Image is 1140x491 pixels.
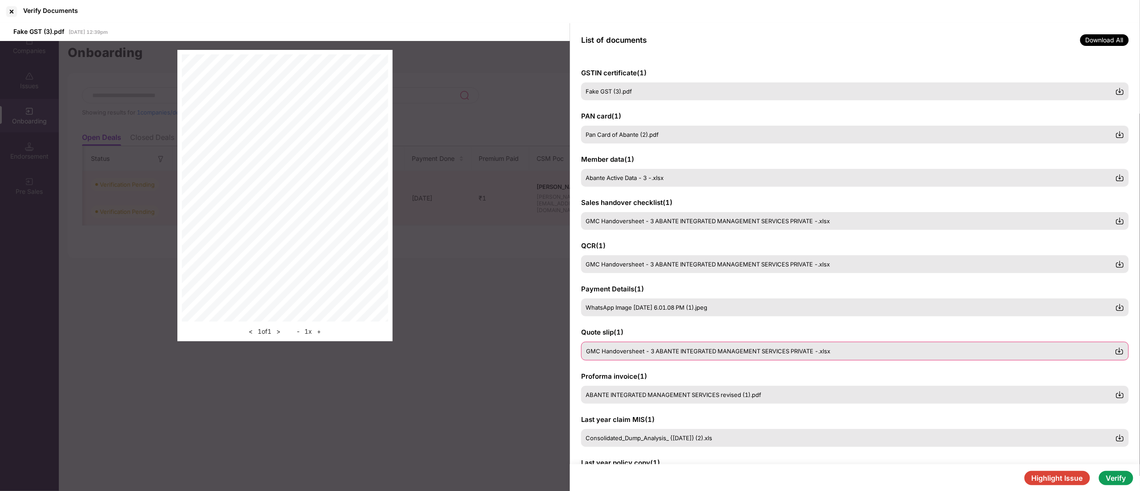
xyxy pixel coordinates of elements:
[586,131,659,138] span: Pan Card of Abante (2).pdf
[581,241,606,250] span: QCR ( 1 )
[1115,260,1124,269] img: svg+xml;base64,PHN2ZyBpZD0iRG93bmxvYWQtMzJ4MzIiIHhtbG5zPSJodHRwOi8vd3d3LnczLm9yZy8yMDAwL3N2ZyIgd2...
[1115,434,1124,442] img: svg+xml;base64,PHN2ZyBpZD0iRG93bmxvYWQtMzJ4MzIiIHhtbG5zPSJodHRwOi8vd3d3LnczLm9yZy8yMDAwL3N2ZyIgd2...
[581,69,647,77] span: GSTIN certificate ( 1 )
[1099,471,1133,485] button: Verify
[1080,34,1129,46] span: Download All
[586,217,830,225] span: GMC Handoversheet - 3 ABANTE INTEGRATED MANAGEMENT SERVICES PRIVATE -.xlsx
[586,88,632,95] span: Fake GST (3).pdf
[581,372,647,381] span: Proforma invoice ( 1 )
[1115,130,1124,139] img: svg+xml;base64,PHN2ZyBpZD0iRG93bmxvYWQtMzJ4MzIiIHhtbG5zPSJodHRwOi8vd3d3LnczLm9yZy8yMDAwL3N2ZyIgd2...
[1115,87,1124,96] img: svg+xml;base64,PHN2ZyBpZD0iRG93bmxvYWQtMzJ4MzIiIHhtbG5zPSJodHRwOi8vd3d3LnczLm9yZy8yMDAwL3N2ZyIgd2...
[581,36,647,45] span: List of documents
[274,326,283,337] button: >
[1115,390,1124,399] img: svg+xml;base64,PHN2ZyBpZD0iRG93bmxvYWQtMzJ4MzIiIHhtbG5zPSJodHRwOi8vd3d3LnczLm9yZy8yMDAwL3N2ZyIgd2...
[586,304,707,311] span: WhatsApp Image [DATE] 6.01.08 PM (1).jpeg
[315,326,324,337] button: +
[295,326,324,337] div: 1 x
[1115,347,1124,356] img: svg+xml;base64,PHN2ZyBpZD0iRG93bmxvYWQtMzJ4MzIiIHhtbG5zPSJodHRwOi8vd3d3LnczLm9yZy8yMDAwL3N2ZyIgd2...
[1025,471,1090,485] button: Highlight Issue
[586,391,761,398] span: ABANTE INTEGRATED MANAGEMENT SERVICES revised (1).pdf
[581,458,660,467] span: Last year policy copy ( 1 )
[586,348,830,355] span: GMC Handoversheet - 3 ABANTE INTEGRATED MANAGEMENT SERVICES PRIVATE -.xlsx
[13,28,64,35] span: Fake GST (3).pdf
[581,328,623,336] span: Quote slip ( 1 )
[581,155,634,164] span: Member data ( 1 )
[581,285,644,293] span: Payment Details ( 1 )
[586,261,830,268] span: GMC Handoversheet - 3 ABANTE INTEGRATED MANAGEMENT SERVICES PRIVATE -.xlsx
[295,326,303,337] button: -
[1115,303,1124,312] img: svg+xml;base64,PHN2ZyBpZD0iRG93bmxvYWQtMzJ4MzIiIHhtbG5zPSJodHRwOi8vd3d3LnczLm9yZy8yMDAwL3N2ZyIgd2...
[1115,217,1124,225] img: svg+xml;base64,PHN2ZyBpZD0iRG93bmxvYWQtMzJ4MzIiIHhtbG5zPSJodHRwOi8vd3d3LnczLm9yZy8yMDAwL3N2ZyIgd2...
[246,326,256,337] button: <
[581,415,655,424] span: Last year claim MIS ( 1 )
[23,7,78,14] div: Verify Documents
[581,198,673,207] span: Sales handover checklist ( 1 )
[586,434,712,442] span: Consolidated_Dump_Analysis_ {[DATE]} (2).xls
[1115,173,1124,182] img: svg+xml;base64,PHN2ZyBpZD0iRG93bmxvYWQtMzJ4MzIiIHhtbG5zPSJodHRwOi8vd3d3LnczLm9yZy8yMDAwL3N2ZyIgd2...
[581,112,621,120] span: PAN card ( 1 )
[246,326,283,337] div: 1 of 1
[69,29,108,35] span: [DATE] 12:39pm
[586,174,664,181] span: Abante Active Data - 3 -.xlsx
